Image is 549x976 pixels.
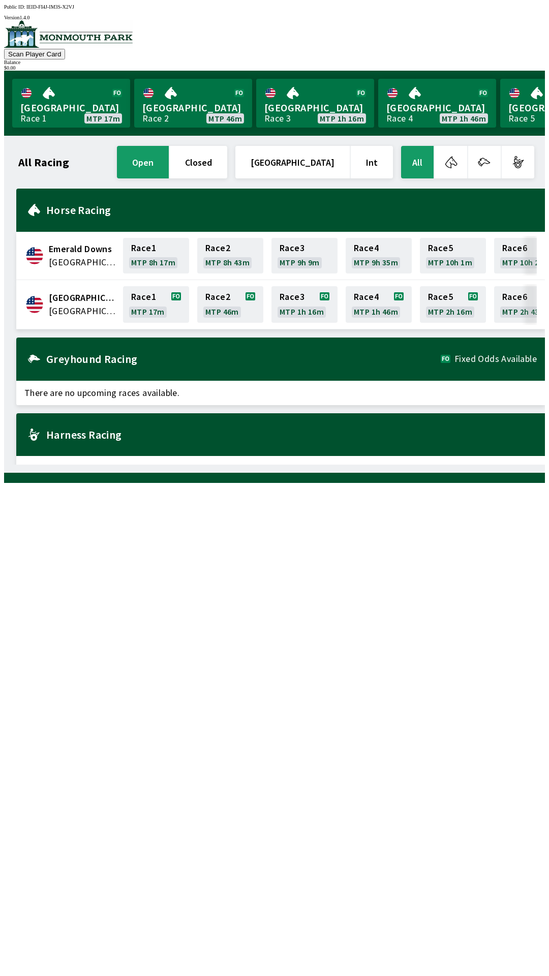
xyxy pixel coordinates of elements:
span: Monmouth Park [49,291,117,304]
div: Public ID: [4,4,545,10]
span: There are no upcoming races available. [16,456,545,480]
span: MTP 2h 43m [502,308,546,316]
span: MTP 9h 9m [280,258,320,266]
div: $ 0.00 [4,65,545,71]
button: [GEOGRAPHIC_DATA] [235,146,350,178]
span: MTP 2h 16m [428,308,472,316]
span: MTP 8h 17m [131,258,175,266]
span: MTP 1h 16m [320,114,364,123]
h1: All Racing [18,158,69,166]
span: MTP 46m [208,114,242,123]
button: closed [170,146,227,178]
span: United States [49,256,117,269]
span: MTP 8h 43m [205,258,250,266]
button: Scan Player Card [4,49,65,59]
div: Balance [4,59,545,65]
span: MTP 9h 35m [354,258,398,266]
a: Race5MTP 10h 1m [420,238,486,273]
span: Race 1 [131,244,156,252]
span: MTP 46m [205,308,239,316]
span: MTP 17m [86,114,120,123]
span: MTP 1h 16m [280,308,324,316]
h2: Greyhound Racing [46,355,441,363]
span: MTP 1h 46m [442,114,486,123]
button: All [401,146,434,178]
a: Race3MTP 1h 16m [271,286,338,323]
span: IEID-FI4J-IM3S-X2VJ [26,4,74,10]
a: [GEOGRAPHIC_DATA]Race 4MTP 1h 46m [378,79,496,128]
span: Race 2 [205,293,230,301]
span: Race 3 [280,244,304,252]
span: Race 5 [428,293,453,301]
span: There are no upcoming races available. [16,381,545,405]
span: MTP 17m [131,308,165,316]
a: Race3MTP 9h 9m [271,238,338,273]
button: Int [351,146,393,178]
a: Race5MTP 2h 16m [420,286,486,323]
a: Race1MTP 17m [123,286,189,323]
span: [GEOGRAPHIC_DATA] [264,101,366,114]
h2: Horse Racing [46,206,537,214]
span: Race 3 [280,293,304,301]
div: Race 5 [508,114,535,123]
a: Race4MTP 9h 35m [346,238,412,273]
span: MTP 1h 46m [354,308,398,316]
span: Race 1 [131,293,156,301]
span: Emerald Downs [49,242,117,256]
div: Race 4 [386,114,413,123]
span: Race 6 [502,293,527,301]
h2: Harness Racing [46,431,537,439]
a: Race1MTP 8h 17m [123,238,189,273]
span: MTP 10h 1m [428,258,472,266]
span: [GEOGRAPHIC_DATA] [142,101,244,114]
span: Fixed Odds Available [454,355,537,363]
div: Version 1.4.0 [4,15,545,20]
img: venue logo [4,20,133,48]
span: Race 4 [354,244,379,252]
span: [GEOGRAPHIC_DATA] [20,101,122,114]
a: [GEOGRAPHIC_DATA]Race 2MTP 46m [134,79,252,128]
a: [GEOGRAPHIC_DATA]Race 1MTP 17m [12,79,130,128]
a: Race2MTP 8h 43m [197,238,263,273]
div: Race 2 [142,114,169,123]
span: [GEOGRAPHIC_DATA] [386,101,488,114]
a: Race2MTP 46m [197,286,263,323]
span: United States [49,304,117,318]
button: open [117,146,169,178]
span: Race 6 [502,244,527,252]
div: Race 1 [20,114,47,123]
a: [GEOGRAPHIC_DATA]Race 3MTP 1h 16m [256,79,374,128]
span: Race 5 [428,244,453,252]
a: Race4MTP 1h 46m [346,286,412,323]
span: Race 4 [354,293,379,301]
div: Race 3 [264,114,291,123]
span: Race 2 [205,244,230,252]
